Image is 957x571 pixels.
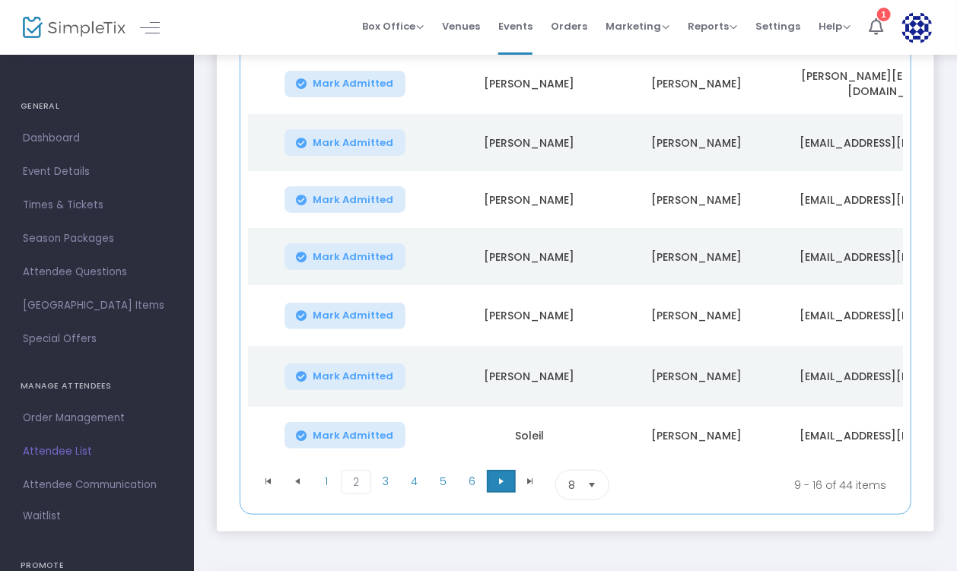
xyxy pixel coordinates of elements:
[400,470,429,493] span: Page 4
[755,7,800,46] span: Settings
[362,19,424,33] span: Box Office
[819,19,850,33] span: Help
[446,285,613,346] td: [PERSON_NAME]
[313,194,394,206] span: Mark Admitted
[516,470,545,493] span: Go to the last page
[23,329,171,349] span: Special Offers
[613,53,781,114] td: [PERSON_NAME]
[688,19,737,33] span: Reports
[23,509,61,524] span: Waitlist
[21,91,173,122] h4: GENERAL
[283,470,312,493] span: Go to the previous page
[23,262,171,282] span: Attendee Questions
[23,128,171,148] span: Dashboard
[285,186,406,213] button: Mark Admitted
[313,137,394,149] span: Mark Admitted
[312,470,341,493] span: Page 1
[313,430,394,442] span: Mark Admitted
[613,407,781,464] td: [PERSON_NAME]
[613,285,781,346] td: [PERSON_NAME]
[487,470,516,493] span: Go to the next page
[23,475,171,495] span: Attendee Communication
[23,162,171,182] span: Event Details
[285,129,406,156] button: Mark Admitted
[613,171,781,228] td: [PERSON_NAME]
[613,228,781,285] td: [PERSON_NAME]
[285,71,406,97] button: Mark Admitted
[23,229,171,249] span: Season Packages
[551,7,587,46] span: Orders
[313,309,394,322] span: Mark Admitted
[262,475,275,487] span: Go to the first page
[21,371,173,401] h4: MANAGE ATTENDEES
[371,470,400,493] span: Page 3
[23,442,171,462] span: Attendee List
[313,251,394,263] span: Mark Admitted
[23,408,171,428] span: Order Management
[23,195,171,215] span: Times & Tickets
[313,370,394,382] span: Mark Admitted
[446,114,613,171] td: [PERSON_NAME]
[285,303,406,329] button: Mark Admitted
[498,7,533,46] span: Events
[291,475,304,487] span: Go to the previous page
[446,407,613,464] td: Soleil
[429,470,458,493] span: Page 5
[285,422,406,449] button: Mark Admitted
[613,114,781,171] td: [PERSON_NAME]
[568,477,575,493] span: 8
[446,53,613,114] td: [PERSON_NAME]
[446,228,613,285] td: [PERSON_NAME]
[285,363,406,390] button: Mark Admitted
[458,470,487,493] span: Page 6
[313,78,394,90] span: Mark Admitted
[613,346,781,407] td: [PERSON_NAME]
[877,8,891,21] div: 1
[446,346,613,407] td: [PERSON_NAME]
[524,475,536,487] span: Go to the last page
[446,171,613,228] td: [PERSON_NAME]
[606,19,669,33] span: Marketing
[581,471,602,500] button: Select
[495,475,507,487] span: Go to the next page
[23,296,171,316] span: [GEOGRAPHIC_DATA] Items
[760,470,886,500] kendo-pager-info: 9 - 16 of 44 items
[285,243,406,270] button: Mark Admitted
[254,470,283,493] span: Go to the first page
[341,470,371,494] span: Page 2
[442,7,480,46] span: Venues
